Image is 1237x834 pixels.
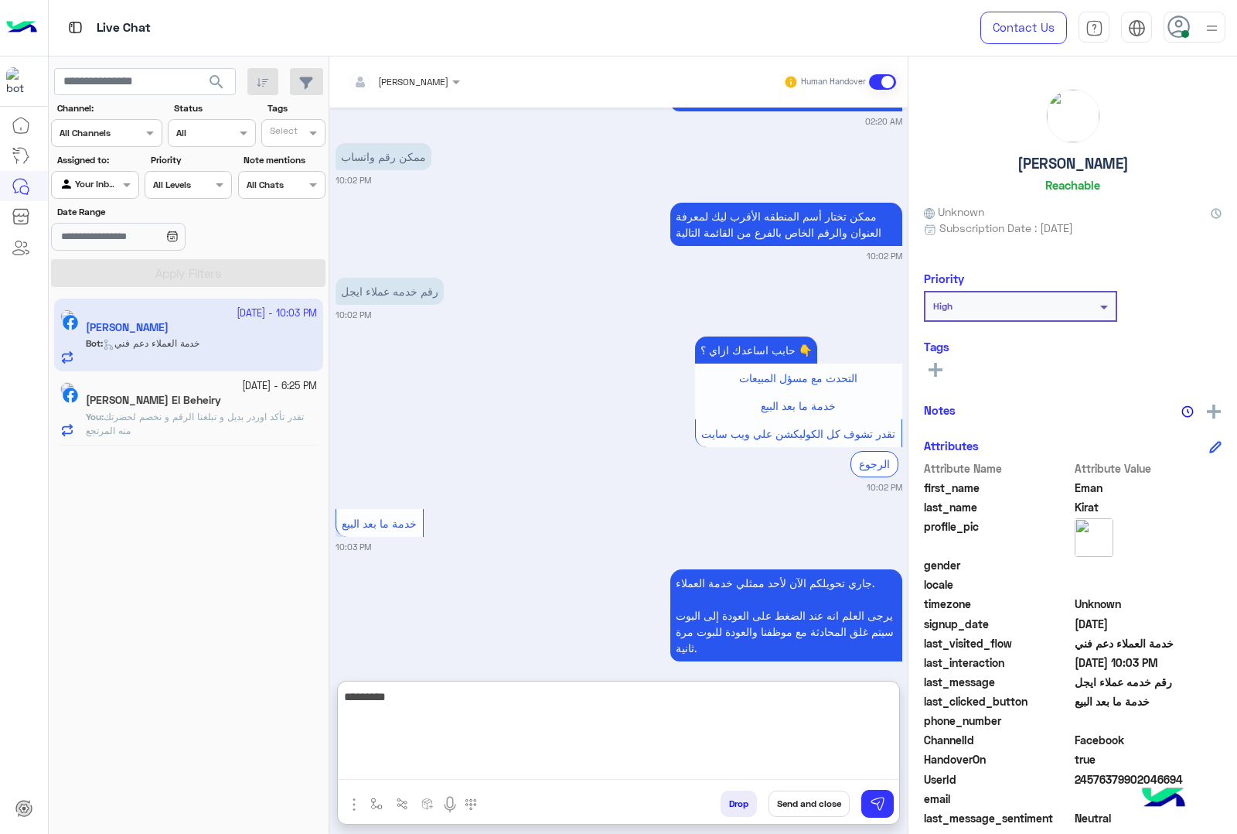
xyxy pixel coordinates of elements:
span: Eman [1075,480,1222,496]
span: gender [924,557,1072,573]
span: phone_number [924,713,1072,729]
img: 713415422032625 [6,67,34,95]
span: Kirat [1075,499,1222,515]
a: Contact Us [980,12,1067,44]
span: last_clicked_button [924,693,1072,709]
span: last_visited_flow [924,635,1072,651]
span: خدمة ما بعد البيع [761,399,836,412]
button: search [198,68,236,101]
label: Date Range [57,205,230,219]
span: خدمة ما بعد البيع [1075,693,1222,709]
span: [PERSON_NAME] [378,76,448,87]
label: Assigned to: [57,153,137,167]
label: Tags [268,101,324,115]
span: 2025-10-02T19:03:09.741Z [1075,655,1222,671]
h5: [PERSON_NAME] [1017,155,1129,173]
span: Attribute Name [924,460,1072,477]
label: Note mentions [244,153,323,167]
button: Drop [721,791,757,817]
span: التحدث مع مسؤل المبيعات [739,371,857,385]
span: Unknown [924,203,984,220]
span: locale [924,576,1072,593]
p: 2/10/2025, 10:02 PM [670,203,902,246]
span: timezone [924,596,1072,612]
small: 02:20 AM [865,115,902,128]
span: true [1075,751,1222,767]
img: profile [1202,19,1222,38]
img: Facebook [63,388,78,403]
button: Send and close [768,791,850,817]
span: Unknown [1075,596,1222,612]
img: Logo [6,12,37,44]
small: [DATE] - 6:25 PM [242,379,317,394]
p: 2/10/2025, 10:02 PM [695,337,817,364]
label: Priority [151,153,230,167]
span: Subscription Date : [DATE] [939,220,1073,236]
div: الرجوع [850,451,898,477]
small: 10:03 PM [336,541,371,553]
b: : [86,411,104,422]
button: select flow [364,791,390,816]
span: null [1075,557,1222,573]
img: Trigger scenario [396,798,408,810]
span: 2025-09-27T20:02:20.551Z [1075,616,1222,632]
span: search [207,73,226,91]
img: make a call [465,798,477,811]
label: Status [174,101,254,115]
span: last_message_sentiment [924,810,1072,826]
span: خدمة ما بعد البيع [342,517,417,530]
img: notes [1181,405,1194,418]
p: 2/10/2025, 10:02 PM [336,143,431,170]
small: 10:02 PM [336,309,371,321]
img: tab [1085,19,1103,37]
span: UserId [924,771,1072,788]
img: picture [1075,518,1113,557]
span: ChannelId [924,732,1072,748]
p: 2/10/2025, 10:02 PM [336,278,444,305]
span: last_interaction [924,655,1072,671]
span: email [924,791,1072,807]
small: Human Handover [801,76,866,88]
span: رقم خدمه عملاء ايجل [1075,674,1222,690]
img: add [1207,405,1221,419]
p: 2/10/2025, 10:03 PM [670,569,902,661]
span: خدمة العملاء دعم فني [1075,635,1222,651]
small: 10:02 PM [867,481,902,494]
h6: Attributes [924,439,979,453]
span: Attribute Value [1075,460,1222,477]
span: signup_date [924,616,1072,632]
h6: Tags [924,340,1222,354]
span: null [1075,713,1222,729]
span: تقدر تأكد اوردر بديل و تبلغنا الرقم و نخصم لحضرتك منه المرتجع [86,411,304,436]
img: send attachment [345,795,363,814]
span: 0 [1075,732,1222,748]
button: Trigger scenario [390,791,415,816]
img: send message [870,796,885,812]
small: 10:02 PM [336,174,371,186]
img: select flow [370,798,383,810]
button: create order [415,791,441,816]
div: Return to Bot [813,665,898,691]
img: tab [66,18,85,37]
span: last_name [924,499,1072,515]
span: HandoverOn [924,751,1072,767]
span: last_message [924,674,1072,690]
img: create order [421,798,434,810]
label: Channel: [57,101,161,115]
a: tab [1079,12,1109,44]
span: تقدر تشوف كل الكوليكشن علي ويب سايت [701,427,895,440]
h6: Notes [924,403,956,417]
span: first_name [924,480,1072,496]
h5: Mahmoud Anwr El Beheiry [86,394,221,407]
img: tab [1128,19,1146,37]
span: null [1075,791,1222,807]
button: Apply Filters [51,259,325,287]
h6: Priority [924,272,964,285]
img: hulul-logo.png [1136,772,1191,826]
div: Select [268,124,298,142]
span: You [86,411,101,422]
span: 24576379902046694 [1075,771,1222,788]
h6: Reachable [1045,178,1100,192]
p: Live Chat [97,18,151,39]
small: 10:02 PM [867,250,902,262]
